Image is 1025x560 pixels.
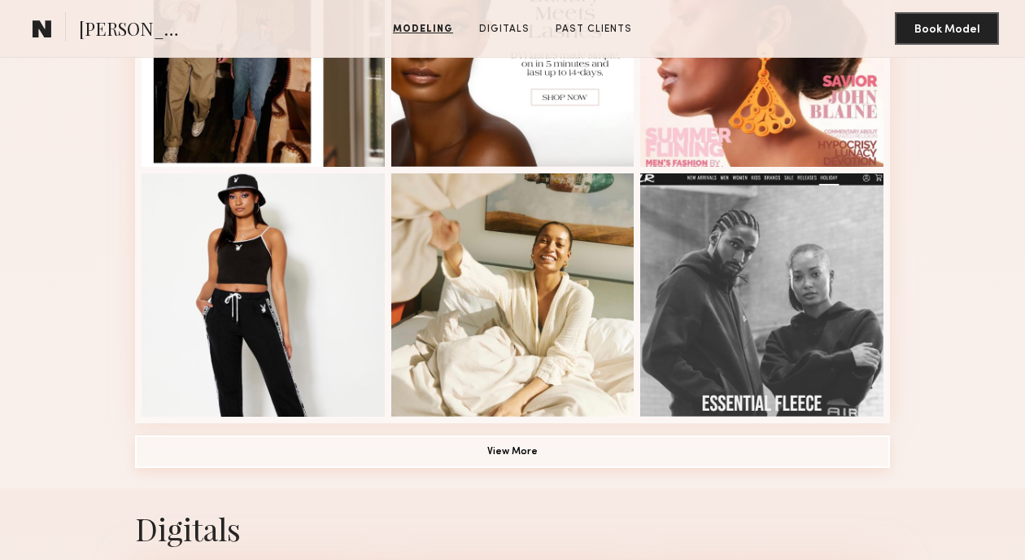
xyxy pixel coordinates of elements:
button: View More [135,435,890,468]
div: Digitals [135,508,890,549]
span: [PERSON_NAME] [79,16,192,45]
a: Past Clients [549,22,639,37]
a: Modeling [386,22,460,37]
button: Book Model [895,12,999,45]
a: Book Model [895,21,999,35]
a: Digitals [473,22,536,37]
